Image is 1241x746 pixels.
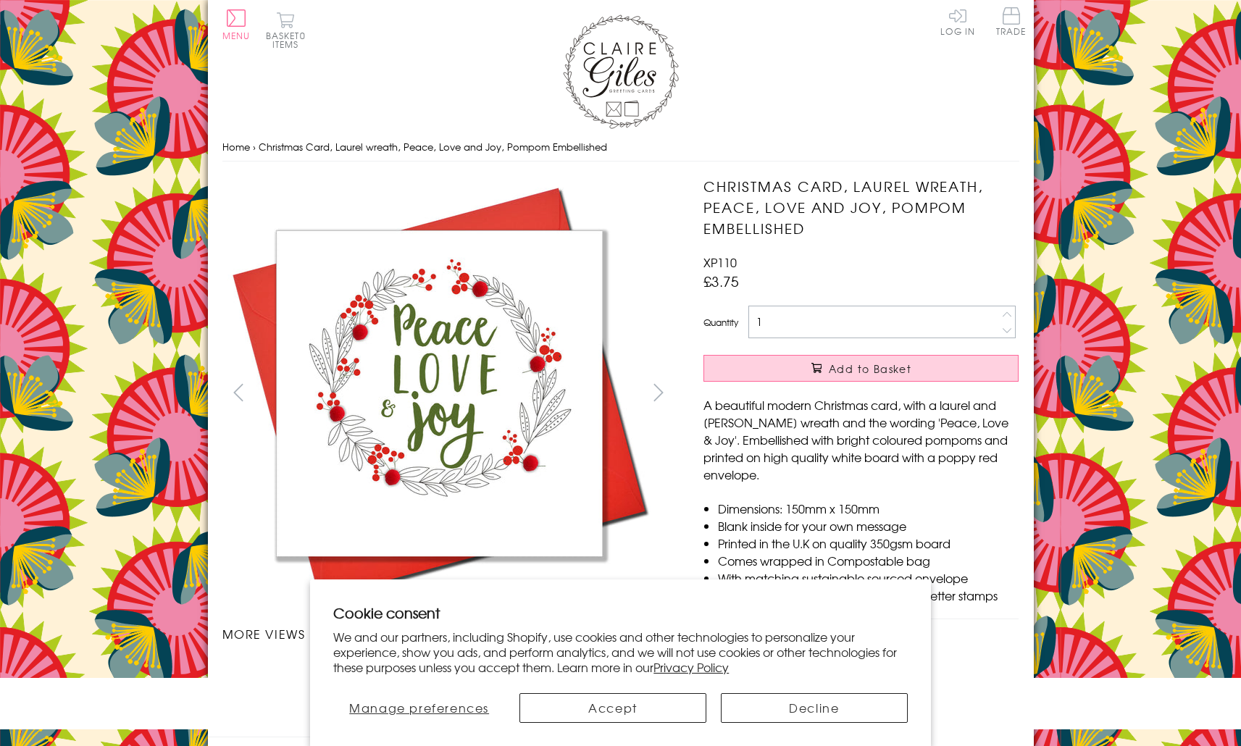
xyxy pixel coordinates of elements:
a: Privacy Policy [653,658,729,676]
li: Blank inside for your own message [718,517,1019,535]
li: Printed in the U.K on quality 350gsm board [718,535,1019,552]
img: Christmas Card, Laurel wreath, Peace, Love and Joy, Pompom Embellished [222,176,656,611]
span: › [253,140,256,154]
span: 0 items [272,29,306,51]
span: Christmas Card, Laurel wreath, Peace, Love and Joy, Pompom Embellished [259,140,607,154]
span: XP110 [703,253,737,271]
ul: Carousel Pagination [222,657,675,689]
button: Basket0 items [266,12,306,49]
li: Dimensions: 150mm x 150mm [718,500,1019,517]
nav: breadcrumbs [222,133,1019,162]
li: Comes wrapped in Compostable bag [718,552,1019,569]
button: Add to Basket [703,355,1019,382]
p: We and our partners, including Shopify, use cookies and other technologies to personalize your ex... [333,629,908,674]
h3: More views [222,625,675,642]
h1: Christmas Card, Laurel wreath, Peace, Love and Joy, Pompom Embellished [703,176,1019,238]
button: Accept [519,693,706,723]
a: Trade [996,7,1027,38]
li: With matching sustainable sourced envelope [718,569,1019,587]
p: A beautiful modern Christmas card, with a laurel and [PERSON_NAME] wreath and the wording 'Peace,... [703,396,1019,483]
img: Christmas Card, Laurel wreath, Peace, Love and Joy, Pompom Embellished [278,674,279,675]
span: Manage preferences [349,699,489,716]
a: Home [222,140,250,154]
h2: Cookie consent [333,603,908,623]
span: £3.75 [703,271,739,291]
button: prev [222,376,255,408]
a: Log In [940,7,975,35]
label: Quantity [703,316,738,329]
button: Manage preferences [333,693,505,723]
span: Trade [996,7,1027,35]
button: next [642,376,674,408]
img: Claire Giles Greetings Cards [563,14,679,129]
li: Carousel Page 1 (Current Slide) [222,657,335,689]
button: Menu [222,9,251,40]
span: Add to Basket [829,361,911,376]
span: Menu [222,29,251,42]
img: Christmas Card, Laurel wreath, Peace, Love and Joy, Pompom Embellished [674,176,1109,611]
button: Decline [721,693,908,723]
